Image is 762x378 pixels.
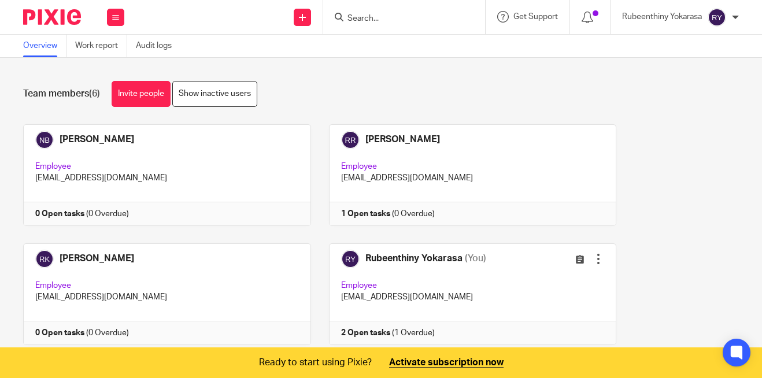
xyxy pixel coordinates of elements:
[112,81,171,107] a: Invite people
[136,35,180,57] a: Audit logs
[513,13,558,21] span: Get Support
[622,11,702,23] p: Rubeenthiny Yokarasa
[23,35,66,57] a: Overview
[346,14,450,24] input: Search
[708,8,726,27] img: svg%3E
[75,35,127,57] a: Work report
[172,81,257,107] a: Show inactive users
[23,9,81,25] img: Pixie
[23,88,100,100] h1: Team members
[89,89,100,98] span: (6)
